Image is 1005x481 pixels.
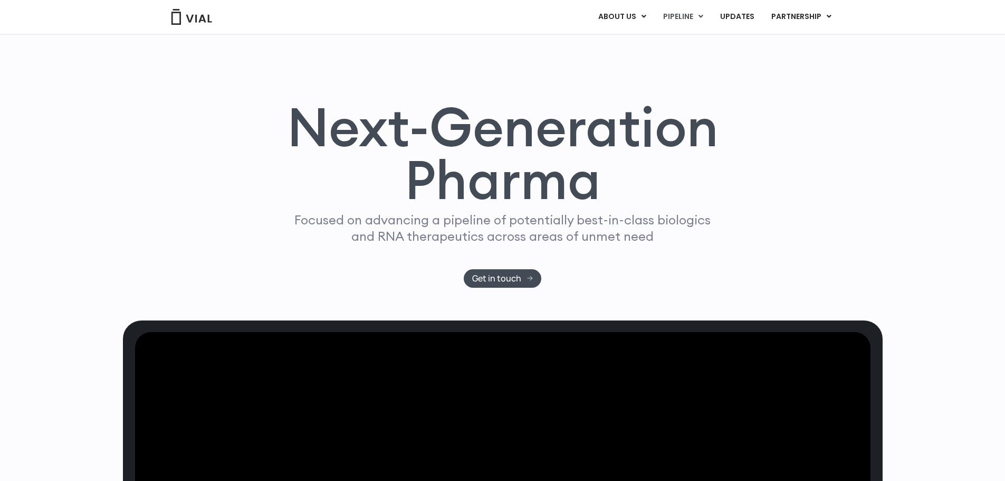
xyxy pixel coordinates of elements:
[472,275,521,282] span: Get in touch
[590,8,654,26] a: ABOUT USMenu Toggle
[655,8,711,26] a: PIPELINEMenu Toggle
[763,8,840,26] a: PARTNERSHIPMenu Toggle
[170,9,213,25] img: Vial Logo
[290,212,715,244] p: Focused on advancing a pipeline of potentially best-in-class biologics and RNA therapeutics acros...
[464,269,541,288] a: Get in touch
[274,100,731,207] h1: Next-Generation Pharma
[712,8,762,26] a: UPDATES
